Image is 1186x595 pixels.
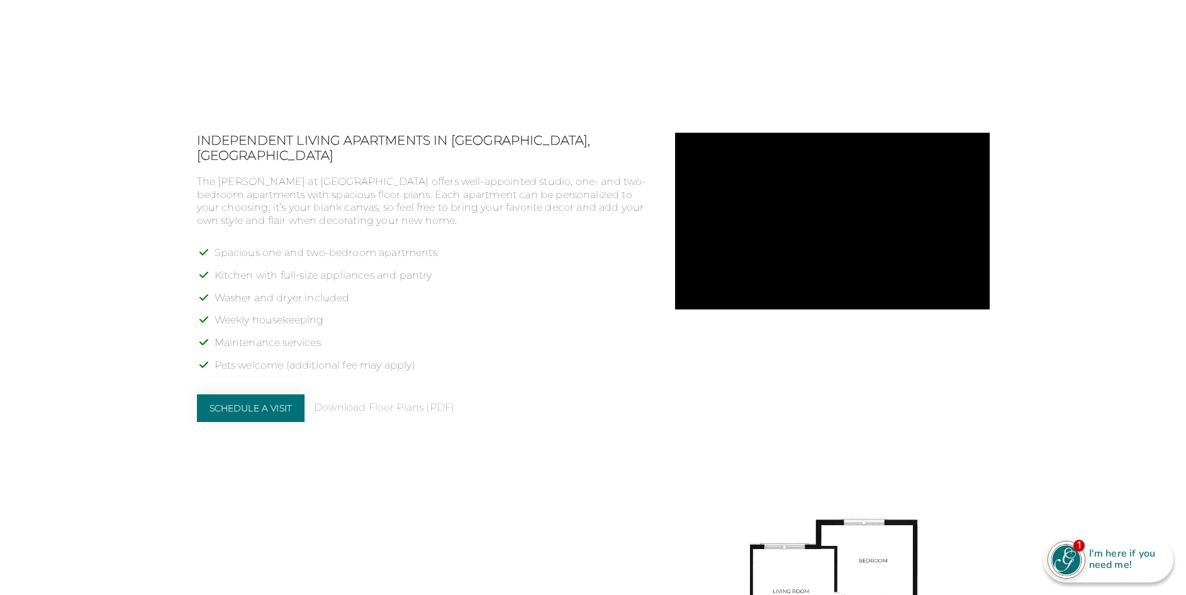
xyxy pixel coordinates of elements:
li: Weekly housekeeping [215,314,651,336]
p: The [PERSON_NAME] at [GEOGRAPHIC_DATA] offers well-appointed studio, one- and two-bedroom apartme... [197,175,651,228]
li: Maintenance services [215,336,651,359]
li: Spacious one and two-bedroom apartments [215,247,651,269]
li: Washer and dryer included [215,292,651,314]
li: Kitchen with full-size appliances and pantry [215,269,651,292]
div: I'm here if you need me! [1085,546,1165,573]
li: Pets welcome (additional fee may apply) [215,359,651,382]
div: 1 [1073,540,1085,551]
img: avatar [1048,542,1085,578]
a: Schedule a Visit [197,394,305,422]
a: Download Floor Plans (PDF) [314,401,454,414]
h2: Independent Living Apartments in [GEOGRAPHIC_DATA], [GEOGRAPHIC_DATA] [197,133,651,163]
